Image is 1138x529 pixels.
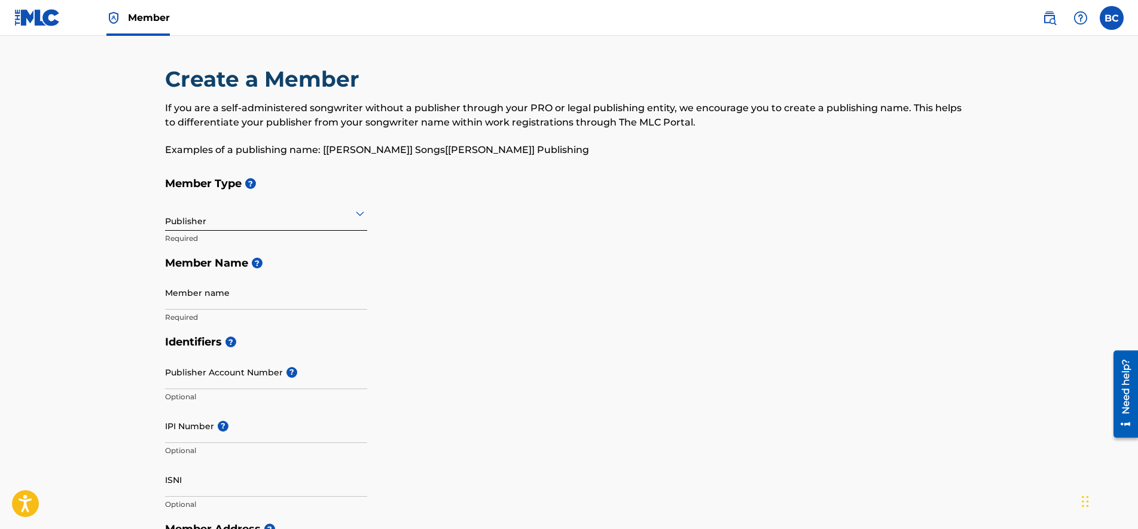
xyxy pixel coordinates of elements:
p: Optional [165,499,367,510]
img: help [1073,11,1088,25]
div: Drag [1082,484,1089,519]
img: MLC Logo [14,9,60,26]
iframe: Resource Center [1105,346,1138,442]
p: Optional [165,392,367,402]
span: ? [225,337,236,347]
p: Required [165,312,367,323]
div: User Menu [1100,6,1124,30]
h5: Member Name [165,250,974,276]
p: Examples of a publishing name: [[PERSON_NAME]] Songs[[PERSON_NAME]] Publishing [165,143,974,157]
span: ? [286,367,297,378]
div: Help [1069,6,1093,30]
h5: Member Type [165,171,974,197]
img: Top Rightsholder [106,11,121,25]
h2: Create a Member [165,66,365,93]
span: Member [128,11,170,25]
h5: Identifiers [165,329,974,355]
span: ? [252,258,263,268]
p: If you are a self-administered songwriter without a publisher through your PRO or legal publishin... [165,101,974,130]
div: Publisher [165,198,367,228]
a: Public Search [1038,6,1061,30]
p: Optional [165,445,367,456]
p: Required [165,233,367,244]
span: ? [245,178,256,189]
iframe: Chat Widget [1078,472,1138,529]
span: ? [218,421,228,432]
img: search [1042,11,1057,25]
